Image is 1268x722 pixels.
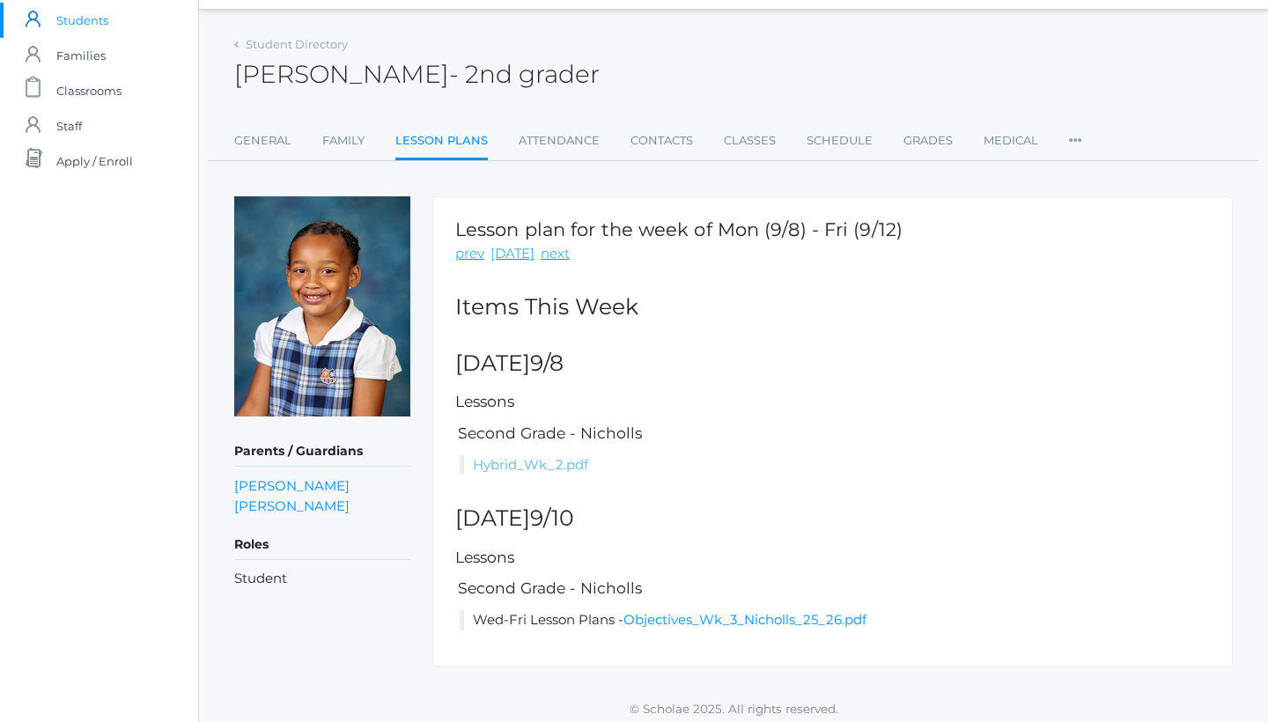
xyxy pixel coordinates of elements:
a: Contacts [630,123,693,158]
h5: Lessons [455,549,1210,566]
h5: Second Grade - Nicholls [455,580,1210,597]
a: Family [322,123,365,158]
a: Schedule [807,123,873,158]
li: Student [234,569,410,589]
span: Classrooms [56,73,122,108]
span: Students [56,3,108,38]
span: 9/10 [530,505,574,531]
span: Staff [56,108,82,144]
a: General [234,123,291,158]
h5: Roles [234,530,410,560]
span: Families [56,38,106,73]
span: Apply / Enroll [56,144,133,179]
h5: Parents / Guardians [234,437,410,467]
h2: Items This Week [455,295,1210,320]
span: - 2nd grader [449,59,600,89]
h5: Second Grade - Nicholls [455,425,1210,442]
h2: [DATE] [455,506,1210,531]
a: [PERSON_NAME] [234,475,350,496]
a: Medical [984,123,1038,158]
a: Lesson Plans [395,123,488,161]
a: next [541,244,570,264]
h5: Lessons [455,394,1210,410]
span: 9/8 [530,350,564,376]
a: Student Directory [246,37,348,51]
h2: [PERSON_NAME] [234,61,600,88]
a: Attendance [519,123,600,158]
li: Wed-Fri Lesson Plans - [460,610,1210,630]
a: [DATE] [490,244,534,264]
a: Grades [903,123,953,158]
a: Hybrid_Wk_2.pdf [473,456,588,473]
a: Classes [724,123,776,158]
a: prev [455,244,484,264]
a: Objectives_Wk_3_Nicholls_25_26.pdf [623,611,866,628]
p: © Scholae 2025. All rights reserved. [199,700,1268,718]
a: [PERSON_NAME] [234,496,350,516]
h1: Lesson plan for the week of Mon (9/8) - Fri (9/12) [455,219,903,239]
img: Eliana Waite [234,196,410,416]
h2: [DATE] [455,351,1210,376]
